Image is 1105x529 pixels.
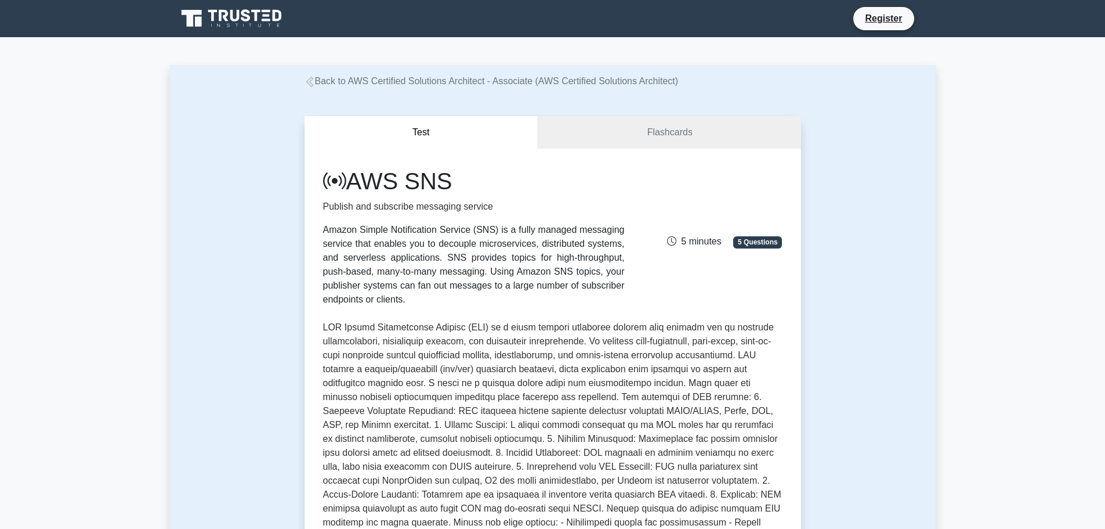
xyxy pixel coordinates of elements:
[538,116,800,149] a: Flashcards
[305,116,539,149] button: Test
[323,200,625,214] p: Publish and subscribe messaging service
[858,11,909,26] a: Register
[305,76,679,86] a: Back to AWS Certified Solutions Architect - Associate (AWS Certified Solutions Architect)
[323,223,625,307] div: Amazon Simple Notification Service (SNS) is a fully managed messaging service that enables you to...
[733,236,782,248] span: 5 Questions
[667,236,721,246] span: 5 minutes
[323,167,625,195] h1: AWS SNS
